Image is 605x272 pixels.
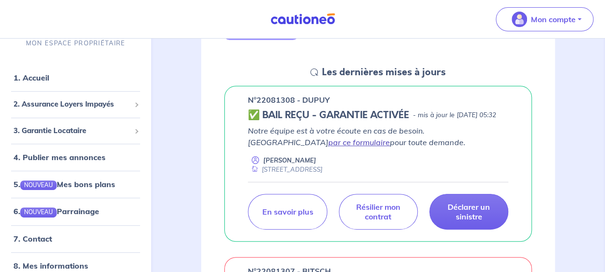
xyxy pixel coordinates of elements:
p: - mis à jour le [DATE] 05:32 [413,110,496,120]
p: Mon compte [531,14,576,25]
div: 1. Accueil [4,68,147,88]
button: illu_account_valid_menu.svgMon compte [496,7,593,31]
a: En savoir plus [248,194,327,230]
img: Cautioneo [267,13,339,25]
p: En savoir plus [262,207,313,217]
div: 7. Contact [4,229,147,248]
p: MON ESPACE PROPRIÉTAIRE [26,39,125,48]
div: 2. Assurance Loyers Impayés [4,95,147,114]
a: Déclarer un sinistre [429,194,508,230]
img: illu_account_valid_menu.svg [512,12,527,27]
p: Notre équipe est à votre écoute en cas de besoin. [GEOGRAPHIC_DATA] pour toute demande. [248,125,508,148]
a: 1. Accueil [13,73,49,83]
a: 8. Mes informations [13,261,88,271]
h5: Les dernières mises à jours [322,67,446,78]
h6: MES GARANTIES EN COURS [302,30,405,39]
span: 3. Garantie Locataire [13,125,130,136]
span: 2. Assurance Loyers Impayés [13,99,130,110]
a: 5.NOUVEAUMes bons plans [13,180,115,190]
div: [STREET_ADDRESS] [248,165,322,174]
div: state: CONTRACT-VALIDATED, Context: ,MAYBE-CERTIFICATE,,LESSOR-DOCUMENTS,IS-ODEALIM [248,109,508,121]
p: n°22081308 - DUPUY [248,94,330,106]
a: 7. Contact [13,234,52,244]
div: 3. Garantie Locataire [4,122,147,140]
a: 4. Publier mes annonces [13,153,105,163]
p: Déclarer un sinistre [441,202,496,221]
div: 5.NOUVEAUMes bons plans [4,175,147,194]
a: par ce formulaire [328,137,390,147]
h5: ✅ BAIL REÇU - GARANTIE ACTIVÉE [248,109,409,121]
p: [PERSON_NAME] [263,156,316,165]
div: 4. Publier mes annonces [4,148,147,167]
a: Résilier mon contrat [339,194,418,230]
div: 6.NOUVEAUParrainage [4,202,147,221]
p: Résilier mon contrat [351,202,406,221]
a: 6.NOUVEAUParrainage [13,207,99,217]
